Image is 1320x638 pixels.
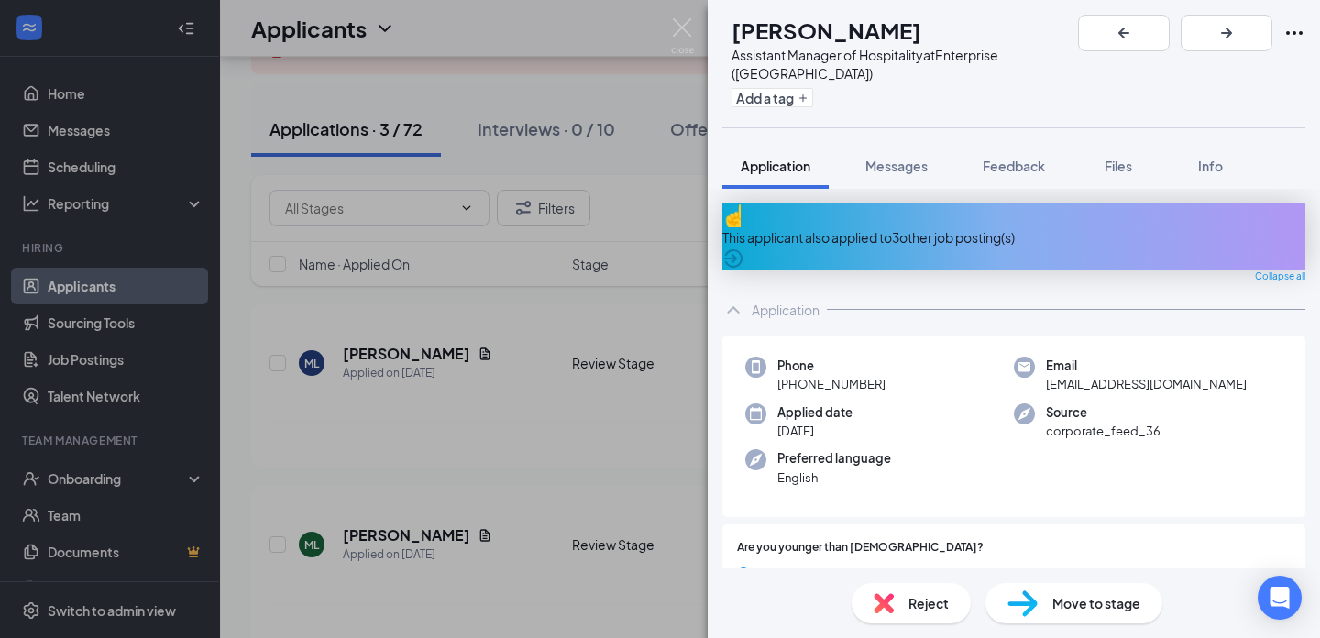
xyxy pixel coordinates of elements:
span: Phone [777,357,885,375]
span: corporate_feed_36 [1046,422,1160,440]
svg: ArrowRight [1215,22,1237,44]
span: Yes [757,564,779,584]
span: [EMAIL_ADDRESS][DOMAIN_NAME] [1046,375,1247,393]
span: Source [1046,403,1160,422]
button: PlusAdd a tag [731,88,813,107]
span: Preferred language [777,449,891,467]
span: Info [1198,158,1223,174]
button: ArrowRight [1181,15,1272,51]
span: Are you younger than [DEMOGRAPHIC_DATA]? [737,539,984,556]
h1: [PERSON_NAME] [731,15,921,46]
span: Collapse all [1255,269,1305,284]
button: ArrowLeftNew [1078,15,1170,51]
svg: ChevronUp [722,299,744,321]
span: Application [741,158,810,174]
span: Applied date [777,403,852,422]
div: Assistant Manager of Hospitality at Enterprise ([GEOGRAPHIC_DATA]) [731,46,1069,82]
span: Files [1105,158,1132,174]
span: Email [1046,357,1247,375]
svg: ArrowLeftNew [1113,22,1135,44]
span: Reject [908,593,949,613]
svg: ArrowCircle [722,247,744,269]
span: English [777,468,891,487]
div: Application [752,301,819,319]
div: Open Intercom Messenger [1258,576,1302,620]
span: [DATE] [777,422,852,440]
div: This applicant also applied to 3 other job posting(s) [722,227,1305,247]
span: [PHONE_NUMBER] [777,375,885,393]
svg: Ellipses [1283,22,1305,44]
span: Messages [865,158,928,174]
span: Feedback [983,158,1045,174]
span: Move to stage [1052,593,1140,613]
svg: Plus [797,93,808,104]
